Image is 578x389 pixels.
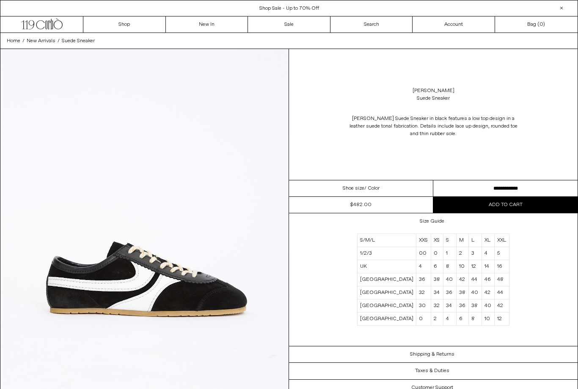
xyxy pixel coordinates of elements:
span: Add to cart [489,201,523,208]
a: [PERSON_NAME] [413,87,454,95]
td: 36 [416,273,431,286]
div: Suede Sneaker [417,95,450,102]
td: 14 [482,260,494,273]
td: 5 [494,247,509,260]
td: XXS [416,234,431,247]
td: [GEOGRAPHIC_DATA] [358,299,416,313]
h3: Taxes & Duties [415,368,449,374]
a: Sale [248,16,330,33]
td: 6 [456,313,468,326]
td: 30 [416,299,431,313]
td: 40 [469,286,482,299]
span: Suede Sneaker [62,38,95,44]
td: 42 [456,273,468,286]
div: $482.00 [350,201,372,209]
td: 16 [494,260,509,273]
td: 8 [469,313,482,326]
td: 40 [443,273,456,286]
td: 8 [443,260,456,273]
td: 10 [482,313,494,326]
td: [GEOGRAPHIC_DATA] [358,273,416,286]
td: 4 [416,260,431,273]
td: L [469,234,482,247]
td: 2 [431,313,443,326]
td: 34 [431,286,443,299]
td: 00 [416,247,431,260]
td: 46 [482,273,494,286]
td: XL [482,234,494,247]
span: / Color [364,185,380,192]
span: Shoe size [343,185,364,192]
td: M [456,234,468,247]
td: 36 [456,299,468,313]
td: UK [358,260,416,273]
span: ) [539,21,545,28]
a: Bag () [495,16,578,33]
td: S [443,234,456,247]
td: 0 [431,247,443,260]
span: New Arrivals [27,38,55,44]
p: [PERSON_NAME] Suede Sneaker in black features a low top design in a leather suede tonal fabricati... [349,111,518,142]
td: 42 [482,286,494,299]
td: 1/2/3 [358,247,416,260]
button: Add to cart [433,197,578,213]
td: XXL [494,234,509,247]
td: 40 [482,299,494,313]
a: Shop [83,16,166,33]
h3: Size Guide [420,218,444,224]
td: 3 [469,247,482,260]
td: [GEOGRAPHIC_DATA] [358,313,416,326]
a: Suede Sneaker [62,37,95,45]
td: 38 [469,299,482,313]
td: 44 [469,273,482,286]
span: Home [7,38,20,44]
td: 34 [443,299,456,313]
td: 32 [416,286,431,299]
td: 12 [494,313,509,326]
a: New Arrivals [27,37,55,45]
td: 4 [443,313,456,326]
td: 1 [443,247,456,260]
td: 12 [469,260,482,273]
span: / [22,37,25,45]
a: Shop Sale - Up to 70% Off [259,5,319,12]
td: 6 [431,260,443,273]
a: Home [7,37,20,45]
a: Account [413,16,495,33]
td: 32 [431,299,443,313]
td: 38 [431,273,443,286]
td: 4 [482,247,494,260]
a: New In [166,16,248,33]
span: / [58,37,60,45]
td: S/M/L [358,234,416,247]
td: 48 [494,273,509,286]
td: [GEOGRAPHIC_DATA] [358,286,416,299]
td: 38 [456,286,468,299]
td: 36 [443,286,456,299]
td: 2 [456,247,468,260]
h3: Shipping & Returns [410,351,454,357]
td: 44 [494,286,509,299]
td: 42 [494,299,509,313]
span: 0 [539,21,543,28]
td: XS [431,234,443,247]
td: 0 [416,313,431,326]
td: 10 [456,260,468,273]
a: Search [330,16,413,33]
